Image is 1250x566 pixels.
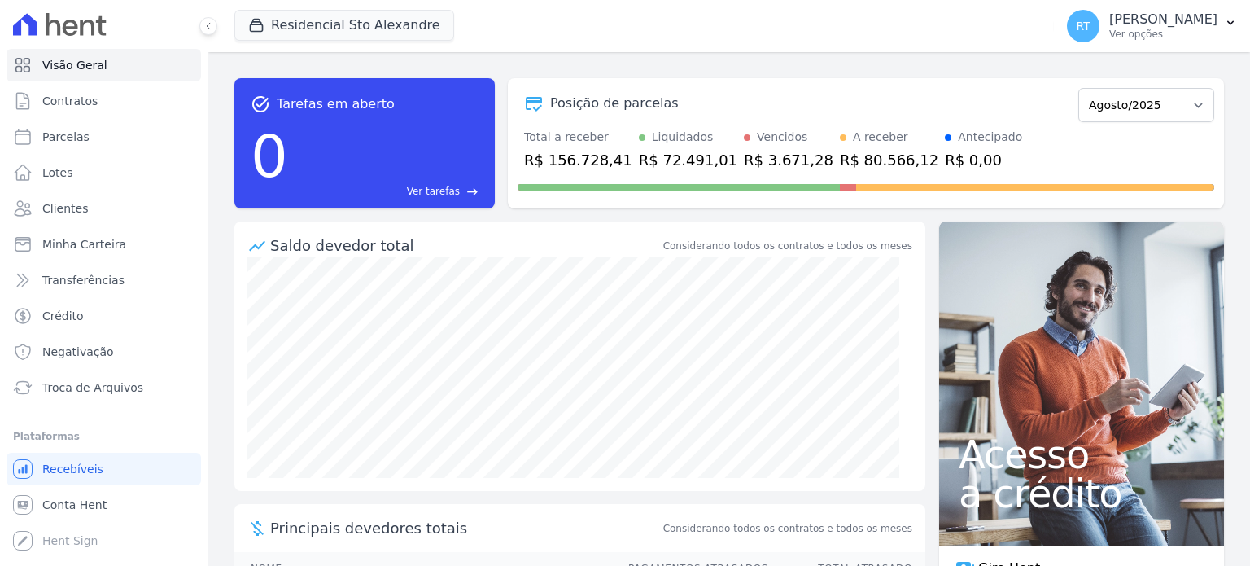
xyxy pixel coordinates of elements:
a: Recebíveis [7,453,201,485]
a: Conta Hent [7,489,201,521]
span: Contratos [42,93,98,109]
div: A receber [853,129,908,146]
span: a crédito [959,474,1204,513]
a: Clientes [7,192,201,225]
a: Troca de Arquivos [7,371,201,404]
span: Ver tarefas [407,184,460,199]
a: Negativação [7,336,201,368]
span: Clientes [42,200,88,217]
span: Negativação [42,344,114,360]
a: Minha Carteira [7,228,201,261]
span: Parcelas [42,129,90,145]
div: R$ 72.491,01 [639,149,737,171]
div: Total a receber [524,129,632,146]
span: RT [1076,20,1090,32]
div: Liquidados [652,129,714,146]
span: Recebíveis [42,461,103,477]
div: Saldo devedor total [270,235,660,257]
div: 0 [251,114,288,199]
span: Visão Geral [42,57,107,73]
a: Parcelas [7,121,201,153]
div: R$ 80.566,12 [840,149,938,171]
div: Posição de parcelas [550,94,679,113]
span: Considerando todos os contratos e todos os meses [663,521,912,536]
div: Plataformas [13,427,194,446]
button: RT [PERSON_NAME] Ver opções [1054,3,1250,49]
span: Troca de Arquivos [42,380,143,396]
div: Considerando todos os contratos e todos os meses [663,239,912,253]
div: R$ 0,00 [945,149,1022,171]
a: Crédito [7,300,201,332]
span: task_alt [251,94,270,114]
span: Acesso [959,435,1204,474]
span: Minha Carteira [42,236,126,252]
a: Lotes [7,156,201,189]
span: Tarefas em aberto [277,94,395,114]
span: Crédito [42,308,84,324]
p: [PERSON_NAME] [1109,11,1217,28]
div: R$ 156.728,41 [524,149,632,171]
div: R$ 3.671,28 [744,149,833,171]
span: Lotes [42,165,73,181]
p: Ver opções [1109,28,1217,41]
span: Principais devedores totais [270,517,660,539]
span: Transferências [42,272,125,288]
a: Transferências [7,264,201,296]
button: Residencial Sto Alexandre [234,10,454,41]
span: east [466,186,479,198]
a: Ver tarefas east [295,184,479,199]
span: Conta Hent [42,497,107,513]
div: Vencidos [757,129,807,146]
a: Visão Geral [7,49,201,81]
div: Antecipado [958,129,1022,146]
a: Contratos [7,85,201,117]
